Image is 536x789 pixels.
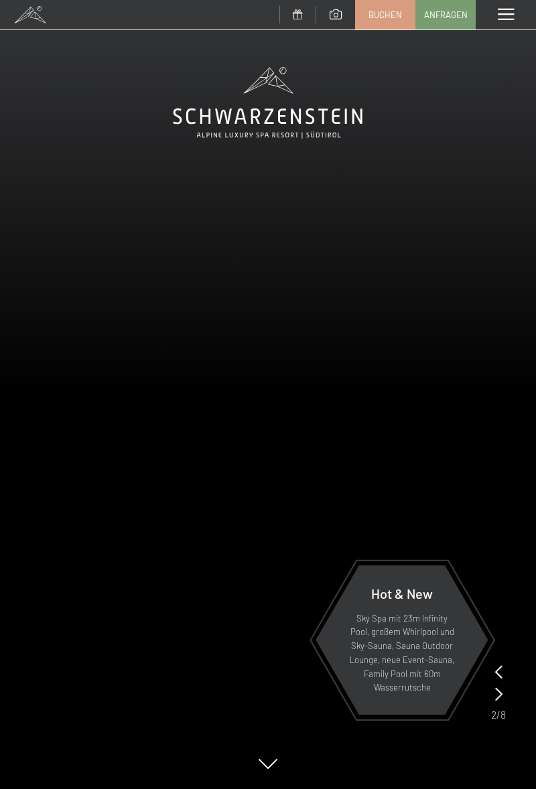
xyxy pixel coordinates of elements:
span: Anfragen [424,9,468,21]
span: Hot & New [371,585,433,601]
span: 2 [491,707,496,722]
span: 8 [500,707,506,722]
span: / [496,707,500,722]
span: Buchen [368,9,402,21]
a: Hot & New Sky Spa mit 23m Infinity Pool, großem Whirlpool und Sky-Sauna, Sauna Outdoor Lounge, ne... [315,565,489,715]
a: Anfragen [416,1,475,29]
a: Buchen [356,1,415,29]
p: Sky Spa mit 23m Infinity Pool, großem Whirlpool und Sky-Sauna, Sauna Outdoor Lounge, neue Event-S... [348,612,456,695]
